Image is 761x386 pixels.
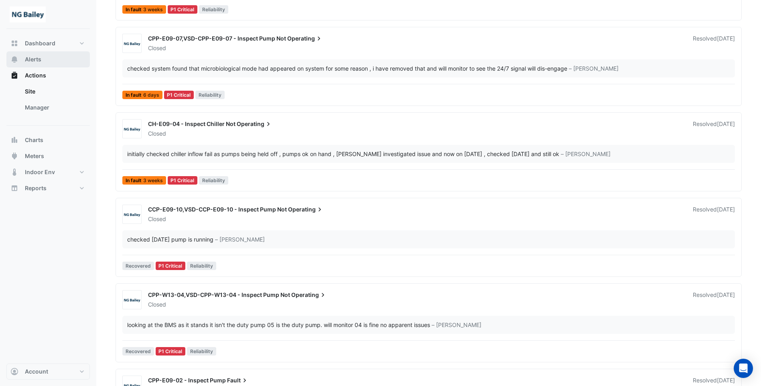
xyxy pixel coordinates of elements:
[288,205,324,213] span: Operating
[287,35,323,43] span: Operating
[148,45,166,51] span: Closed
[25,39,55,47] span: Dashboard
[148,206,287,213] span: CCP-E09-10,VSD-CCP-E09-10 - Inspect Pump Not
[122,91,162,99] span: In fault
[291,291,327,299] span: Operating
[6,67,90,83] button: Actions
[168,176,198,185] div: P1 Critical
[717,206,735,213] span: Tue 16-Sep-2025 09:23 BST
[148,35,286,42] span: CPP-E09-07,VSD-CPP-E09-07 - Inspect Pump Not
[569,64,619,73] span: – [PERSON_NAME]
[6,180,90,196] button: Reports
[148,291,290,298] span: CPP-W13-04,VSD-CPP-W13-04 - Inspect Pump Not
[215,235,265,244] span: – [PERSON_NAME]
[199,176,228,185] span: Reliability
[717,291,735,298] span: Tue 16-Sep-2025 09:17 BST
[10,168,18,176] app-icon: Indoor Env
[143,93,159,98] span: 6 days
[18,83,90,100] a: Site
[122,347,154,356] span: Recovered
[187,347,216,356] span: Reliability
[25,71,46,79] span: Actions
[6,148,90,164] button: Meters
[561,150,611,158] span: – [PERSON_NAME]
[10,71,18,79] app-icon: Actions
[693,205,735,223] div: Resolved
[148,301,166,308] span: Closed
[127,235,213,244] div: checked [DATE] pump is running
[143,178,163,183] span: 3 weeks
[10,152,18,160] app-icon: Meters
[187,262,216,270] span: Reliability
[227,376,249,384] span: Fault
[122,176,166,185] span: In fault
[717,35,735,42] span: Thu 25-Sep-2025 09:57 BST
[123,296,141,304] img: NG Bailey
[693,291,735,309] div: Resolved
[6,164,90,180] button: Indoor Env
[717,120,735,127] span: Thu 25-Sep-2025 09:55 BST
[25,55,41,63] span: Alerts
[148,377,226,384] span: CPP-E09-02 - Inspect Pump
[25,168,55,176] span: Indoor Env
[432,321,481,329] span: – [PERSON_NAME]
[148,215,166,222] span: Closed
[6,83,90,119] div: Actions
[127,150,559,158] div: initially checked chiller inflow fail as pumps being held off , pumps ok on hand , [PERSON_NAME] ...
[10,136,18,144] app-icon: Charts
[717,377,735,384] span: Fri 12-Sep-2025 09:31 BST
[122,262,154,270] span: Recovered
[127,321,430,329] div: looking at the BMS as it stands it isn't the duty pump 05 is the duty pump. will monitor 04 is fi...
[6,364,90,380] button: Account
[195,91,225,99] span: Reliability
[123,125,141,133] img: NG Bailey
[25,136,43,144] span: Charts
[148,120,235,127] span: CH-E09-04 - Inspect Chiller Not
[734,359,753,378] div: Open Intercom Messenger
[25,368,48,376] span: Account
[122,5,166,14] span: In fault
[143,7,163,12] span: 3 weeks
[6,132,90,148] button: Charts
[10,6,46,22] img: Company Logo
[148,130,166,137] span: Closed
[237,120,272,128] span: Operating
[123,211,141,219] img: NG Bailey
[199,5,228,14] span: Reliability
[10,39,18,47] app-icon: Dashboard
[156,262,186,270] div: P1 Critical
[6,35,90,51] button: Dashboard
[123,40,141,48] img: NG Bailey
[156,347,186,356] div: P1 Critical
[10,55,18,63] app-icon: Alerts
[10,184,18,192] app-icon: Reports
[25,152,44,160] span: Meters
[168,5,198,14] div: P1 Critical
[164,91,194,99] div: P1 Critical
[25,184,47,192] span: Reports
[6,51,90,67] button: Alerts
[127,64,567,73] div: checked system found that microbiological mode had appeared on system for some reason , i have re...
[693,120,735,138] div: Resolved
[693,35,735,52] div: Resolved
[18,100,90,116] a: Manager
